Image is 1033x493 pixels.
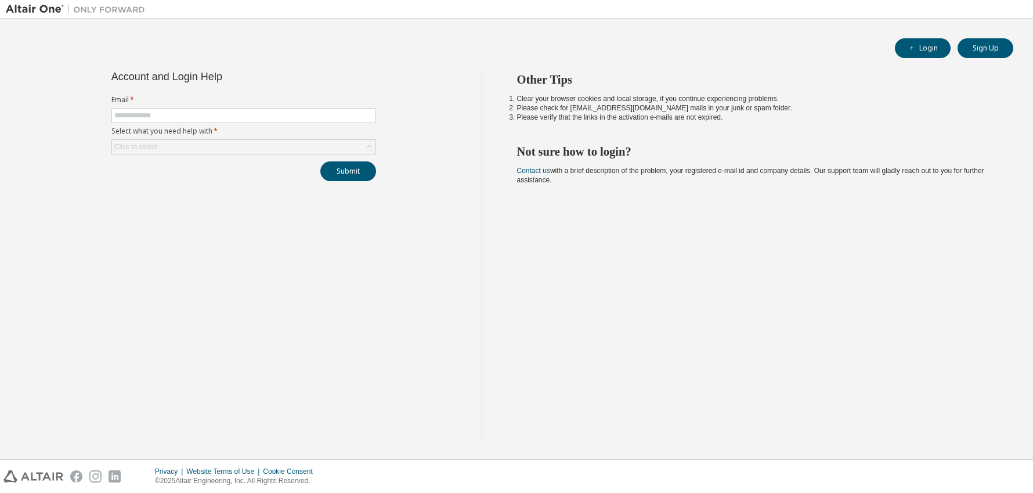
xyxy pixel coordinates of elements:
[111,72,323,81] div: Account and Login Help
[958,38,1013,58] button: Sign Up
[186,467,263,476] div: Website Terms of Use
[111,95,376,105] label: Email
[89,470,102,483] img: instagram.svg
[111,127,376,136] label: Select what you need help with
[155,467,186,476] div: Privacy
[155,476,320,486] p: © 2025 Altair Engineering, Inc. All Rights Reserved.
[6,3,151,15] img: Altair One
[3,470,63,483] img: altair_logo.svg
[263,467,319,476] div: Cookie Consent
[517,167,550,175] a: Contact us
[517,103,993,113] li: Please check for [EMAIL_ADDRESS][DOMAIN_NAME] mails in your junk or spam folder.
[517,144,993,159] h2: Not sure how to login?
[112,140,375,154] div: Click to select
[517,113,993,122] li: Please verify that the links in the activation e-mails are not expired.
[517,94,993,103] li: Clear your browser cookies and local storage, if you continue experiencing problems.
[320,161,376,181] button: Submit
[517,167,984,184] span: with a brief description of the problem, your registered e-mail id and company details. Our suppo...
[895,38,951,58] button: Login
[114,142,157,152] div: Click to select
[70,470,82,483] img: facebook.svg
[517,72,993,87] h2: Other Tips
[109,470,121,483] img: linkedin.svg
